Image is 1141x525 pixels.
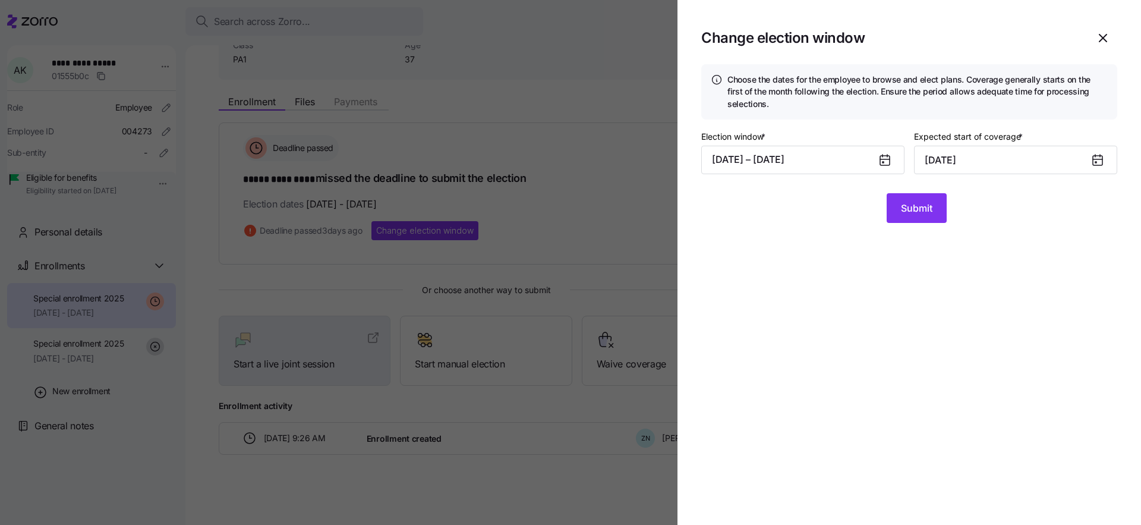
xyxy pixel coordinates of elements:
h1: Change election window [701,29,1079,47]
span: Submit [901,201,932,215]
h4: Choose the dates for the employee to browse and elect plans. Coverage generally starts on the fir... [727,74,1108,110]
label: Election window [701,130,768,143]
label: Expected start of coverage [914,130,1025,143]
button: [DATE] – [DATE] [701,146,904,174]
input: MM/DD/YYYY [914,146,1117,174]
button: Submit [887,193,947,223]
